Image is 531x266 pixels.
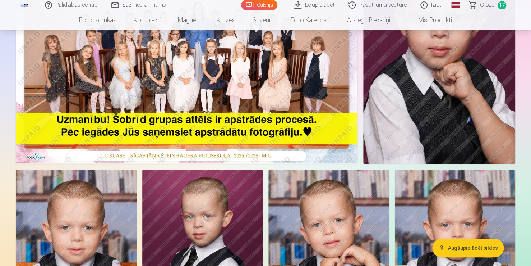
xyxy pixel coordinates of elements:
a: Foto kalendāri [282,10,338,30]
img: /fa1 [20,3,28,7]
a: Krūzes [208,10,244,30]
span: 17 [498,1,506,9]
a: Suvenīri [244,10,282,30]
a: Foto izdrukas [70,10,125,30]
a: Visi produkti [399,10,461,30]
a: Atslēgu piekariņi [338,10,399,30]
span: Grozs [480,1,495,9]
a: Magnēti [169,10,208,30]
button: Augšupielādēt bildes [432,239,504,257]
a: Komplekti [125,10,169,30]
